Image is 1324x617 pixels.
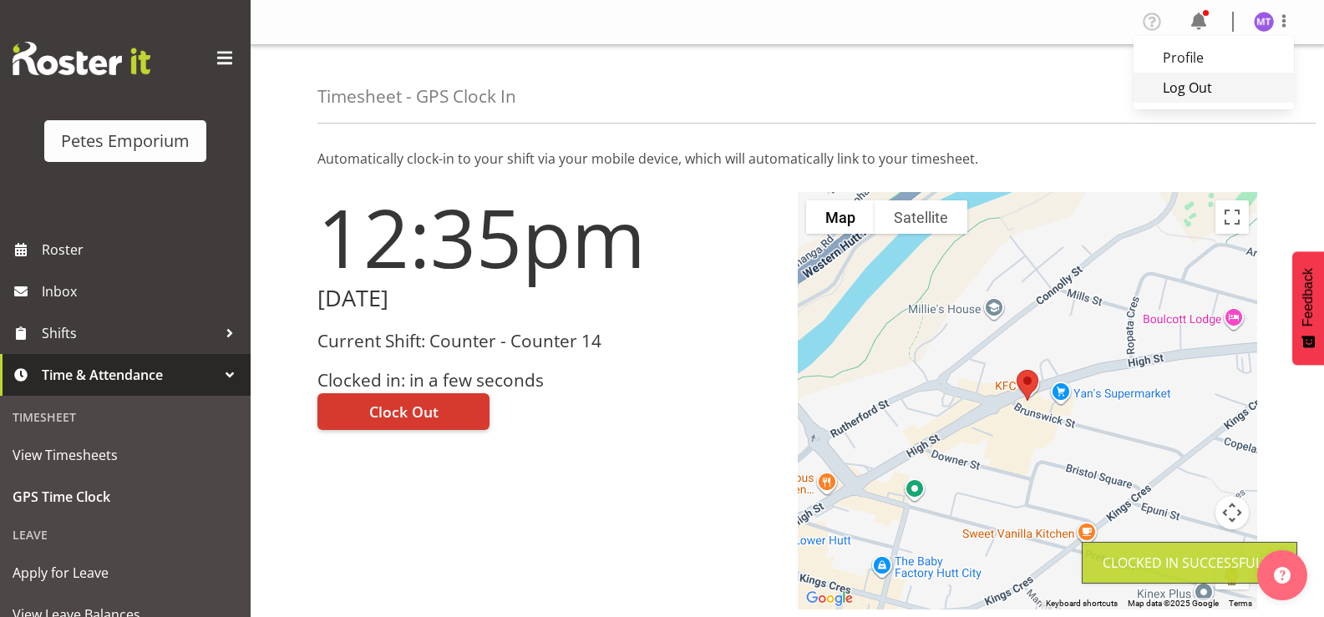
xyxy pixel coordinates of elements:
[4,434,246,476] a: View Timesheets
[875,200,967,234] button: Show satellite imagery
[317,286,778,311] h2: [DATE]
[317,192,778,282] h1: 12:35pm
[1292,251,1324,365] button: Feedback - Show survey
[1103,553,1276,573] div: Clocked in Successfully
[61,129,190,154] div: Petes Emporium
[317,371,778,390] h3: Clocked in: in a few seconds
[1254,12,1274,32] img: mya-taupawa-birkhead5814.jpg
[317,87,516,106] h4: Timesheet - GPS Clock In
[1134,43,1294,73] a: Profile
[4,518,246,552] div: Leave
[4,400,246,434] div: Timesheet
[1274,567,1291,584] img: help-xxl-2.png
[42,237,242,262] span: Roster
[806,200,875,234] button: Show street map
[13,484,238,509] span: GPS Time Clock
[1046,598,1118,609] button: Keyboard shortcuts
[42,362,217,387] span: Time & Attendance
[802,588,857,609] img: Google
[1215,200,1249,234] button: Toggle fullscreen view
[317,393,490,430] button: Clock Out
[1229,599,1252,608] a: Terms (opens in new tab)
[1134,73,1294,103] a: Log Out
[802,588,857,609] a: Open this area in Google Maps (opens a new window)
[42,279,242,304] span: Inbox
[317,149,1257,169] p: Automatically clock-in to your shift via your mobile device, which will automatically link to you...
[369,401,439,422] span: Clock Out
[1301,268,1316,326] span: Feedback
[42,321,217,346] span: Shifts
[317,331,778,351] h3: Current Shift: Counter - Counter 14
[1128,599,1219,608] span: Map data ©2025 Google
[13,42,150,75] img: Rosterit website logo
[4,476,246,518] a: GPS Time Clock
[13,560,238,585] span: Apply for Leave
[1215,496,1249,529] button: Map camera controls
[13,443,238,468] span: View Timesheets
[4,552,246,594] a: Apply for Leave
